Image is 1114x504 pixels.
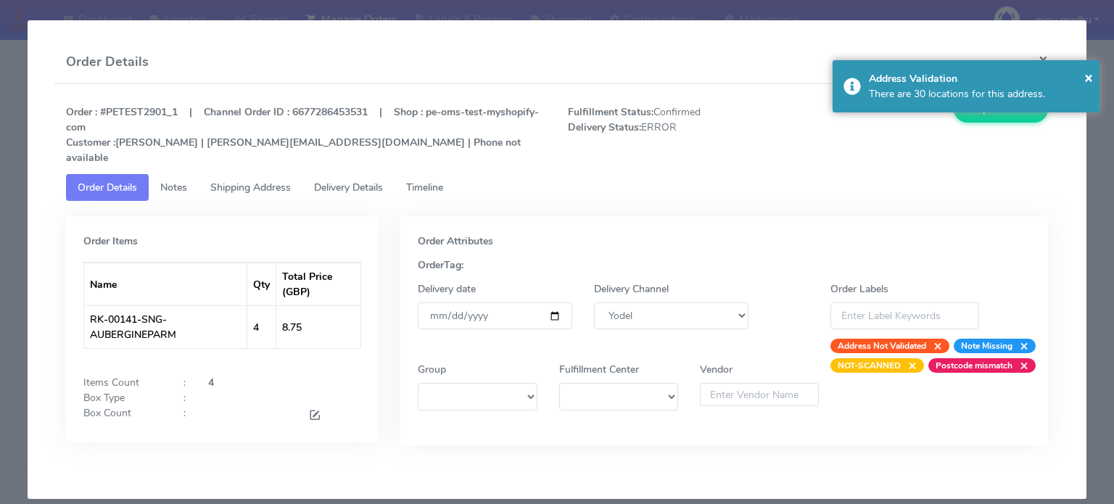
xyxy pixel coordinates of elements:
label: Group [418,362,446,377]
div: Address Validation [869,71,1089,86]
span: Confirmed ERROR [557,104,808,165]
strong: Order Attributes [418,234,493,248]
strong: Fulfillment Status: [568,105,653,119]
span: × [926,339,942,353]
input: Enter Label Keywords [830,302,980,329]
td: 8.75 [276,305,360,348]
strong: Delivery Status: [568,120,641,134]
label: Vendor [700,362,733,377]
span: Notes [160,181,187,194]
label: Delivery Channel [594,281,669,297]
span: × [901,358,917,373]
span: Shipping Address [210,181,291,194]
div: There are 30 locations for this address. [869,86,1089,102]
div: : [173,405,197,425]
strong: 4 [208,376,214,389]
strong: Order Items [83,234,138,248]
strong: Address Not Validated [838,340,926,352]
strong: Order : #PETEST2901_1 | Channel Order ID : 6677286453531 | Shop : pe-oms-test-myshopify-com [PERS... [66,105,539,165]
strong: NOT-SCANNED [838,360,901,371]
div: Box Type [73,390,173,405]
span: Order Details [78,181,137,194]
input: Enter Vendor Name [700,383,819,406]
td: RK-00141-SNG-AUBERGINEPARM [84,305,247,348]
h4: Order Details [66,52,149,72]
span: Delivery Details [314,181,383,194]
ul: Tabs [66,174,1048,201]
button: Close [1027,41,1060,79]
div: : [173,390,197,405]
td: 4 [247,305,276,348]
div: Box Count [73,405,173,425]
div: : [173,375,197,390]
label: Order Labels [830,281,888,297]
strong: Customer : [66,136,115,149]
div: Items Count [73,375,173,390]
th: Qty [247,263,276,305]
span: Timeline [406,181,443,194]
button: Close [1084,67,1093,88]
th: Total Price (GBP) [276,263,360,305]
span: × [1012,339,1028,353]
span: × [1012,358,1028,373]
label: Delivery date [418,281,476,297]
strong: Postcode mismatch [936,360,1012,371]
th: Name [84,263,247,305]
label: Fulfillment Center [559,362,639,377]
strong: OrderTag: [418,258,463,272]
span: × [1084,67,1093,87]
strong: Note Missing [961,340,1012,352]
